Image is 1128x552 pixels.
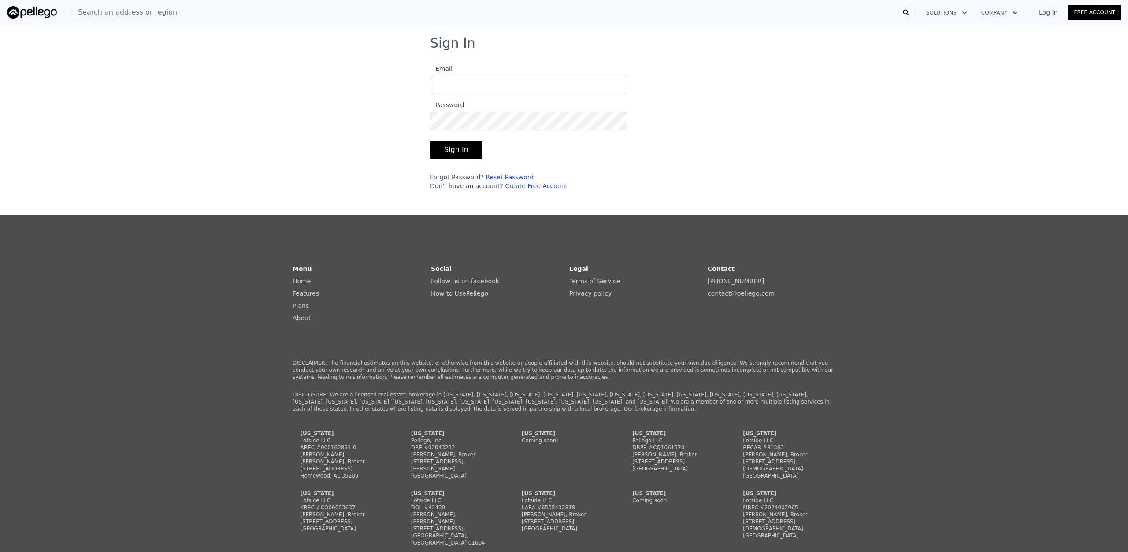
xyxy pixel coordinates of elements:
div: Coming soon! [632,497,717,504]
a: Features [293,290,319,297]
span: Password [430,101,464,108]
span: Email [430,65,453,72]
div: [PERSON_NAME], Broker [522,511,606,518]
p: DISCLAIMER: The financial estimates on this website, or otherwise from this website or people aff... [293,359,835,381]
div: [US_STATE] [743,490,827,497]
div: [PERSON_NAME] [PERSON_NAME], Broker [301,451,385,465]
div: [STREET_ADDRESS] [522,518,606,525]
div: [US_STATE] [411,490,496,497]
div: Lotside LLC [301,497,385,504]
div: [GEOGRAPHIC_DATA] [411,472,496,479]
button: Sign In [430,141,482,159]
span: Search an address or region [71,7,177,18]
a: Follow us on facebook [431,278,499,285]
div: [US_STATE] [301,490,385,497]
a: How to UsePellego [431,290,488,297]
div: MREC #2024002965 [743,504,827,511]
div: AREC #000162891-0 [301,444,385,451]
p: DISCLOSURE: We are a licensed real estate brokerage in [US_STATE], [US_STATE], [US_STATE], [US_ST... [293,391,835,412]
a: Privacy policy [569,290,612,297]
div: [PERSON_NAME], Broker [301,511,385,518]
div: [STREET_ADDRESS][DEMOGRAPHIC_DATA] [743,458,827,472]
div: [STREET_ADDRESS] [301,518,385,525]
div: Pellego LLC [632,437,717,444]
strong: Menu [293,265,312,272]
div: [GEOGRAPHIC_DATA] [522,525,606,532]
div: DBPR #CQ1061370 [632,444,717,451]
div: [PERSON_NAME], Broker [632,451,717,458]
a: [PHONE_NUMBER] [708,278,764,285]
div: [US_STATE] [522,430,606,437]
a: Home [293,278,311,285]
div: [US_STATE] [522,490,606,497]
div: DOL #42430 [411,504,496,511]
div: LARA #6505432818 [522,504,606,511]
div: [GEOGRAPHIC_DATA] [301,525,385,532]
div: [GEOGRAPHIC_DATA] [632,465,717,472]
div: [GEOGRAPHIC_DATA], [GEOGRAPHIC_DATA] 01604 [411,532,496,546]
div: [US_STATE] [632,430,717,437]
div: Lotside LLC [522,497,606,504]
h3: Sign In [430,35,698,51]
div: DRE #02043232 [411,444,496,451]
div: [PERSON_NAME], Broker [743,511,827,518]
div: [STREET_ADDRESS][PERSON_NAME] [411,458,496,472]
input: Email [430,76,627,94]
button: Company [974,5,1025,21]
strong: Social [431,265,452,272]
a: Create Free Account [505,182,568,189]
div: Lotside LLC [301,437,385,444]
div: [US_STATE] [301,430,385,437]
a: Reset Password [486,174,534,181]
div: Lotside LLC [411,497,496,504]
a: Plans [293,302,309,309]
img: Pellego [7,6,57,19]
div: [GEOGRAPHIC_DATA] [743,532,827,539]
button: Solutions [919,5,974,21]
a: contact@pellego.com [708,290,775,297]
a: Free Account [1068,5,1121,20]
div: Lotside LLC [743,437,827,444]
div: [US_STATE] [632,490,717,497]
strong: Contact [708,265,735,272]
input: Password [430,112,627,130]
div: KREC #CO00003637 [301,504,385,511]
div: [US_STATE] [411,430,496,437]
div: [STREET_ADDRESS][DEMOGRAPHIC_DATA] [743,518,827,532]
div: Coming soon! [522,437,606,444]
div: [PERSON_NAME], Broker [743,451,827,458]
div: Homewood, AL 35209 [301,472,385,479]
div: [PERSON_NAME], Broker [411,451,496,458]
div: Pellego, Inc. [411,437,496,444]
div: [STREET_ADDRESS] [411,525,496,532]
a: About [293,315,311,322]
div: [PERSON_NAME], [PERSON_NAME] [411,511,496,525]
div: RECAB #81363 [743,444,827,451]
div: [STREET_ADDRESS] [632,458,717,465]
div: [US_STATE] [743,430,827,437]
div: [GEOGRAPHIC_DATA] [743,472,827,479]
strong: Legal [569,265,588,272]
div: Forgot Password? Don't have an account? [430,173,627,190]
div: Lotside LLC [743,497,827,504]
a: Log In [1028,8,1068,17]
a: Terms of Service [569,278,620,285]
div: [STREET_ADDRESS] [301,465,385,472]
